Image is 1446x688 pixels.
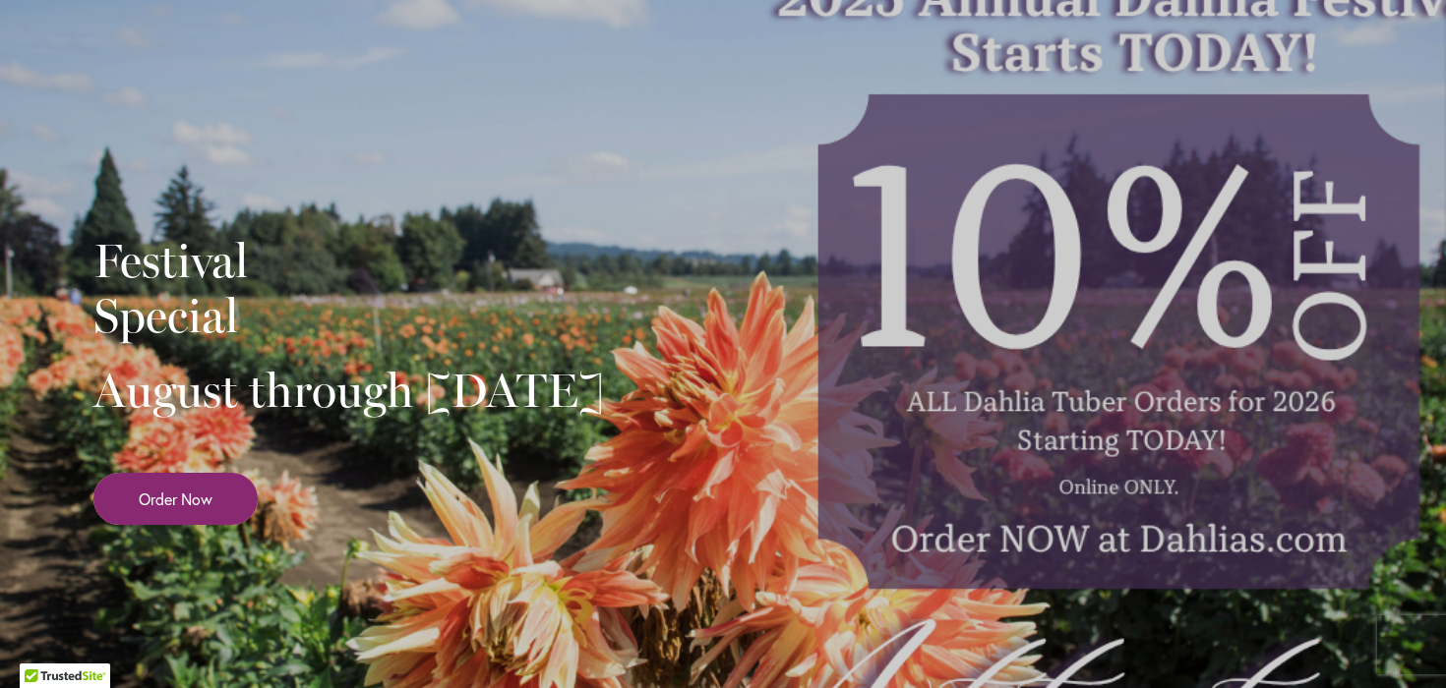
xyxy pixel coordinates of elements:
[139,487,212,510] span: Order Now
[93,363,604,418] h2: August through [DATE]
[93,233,604,343] h2: Festival Special
[93,473,258,525] a: Order Now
